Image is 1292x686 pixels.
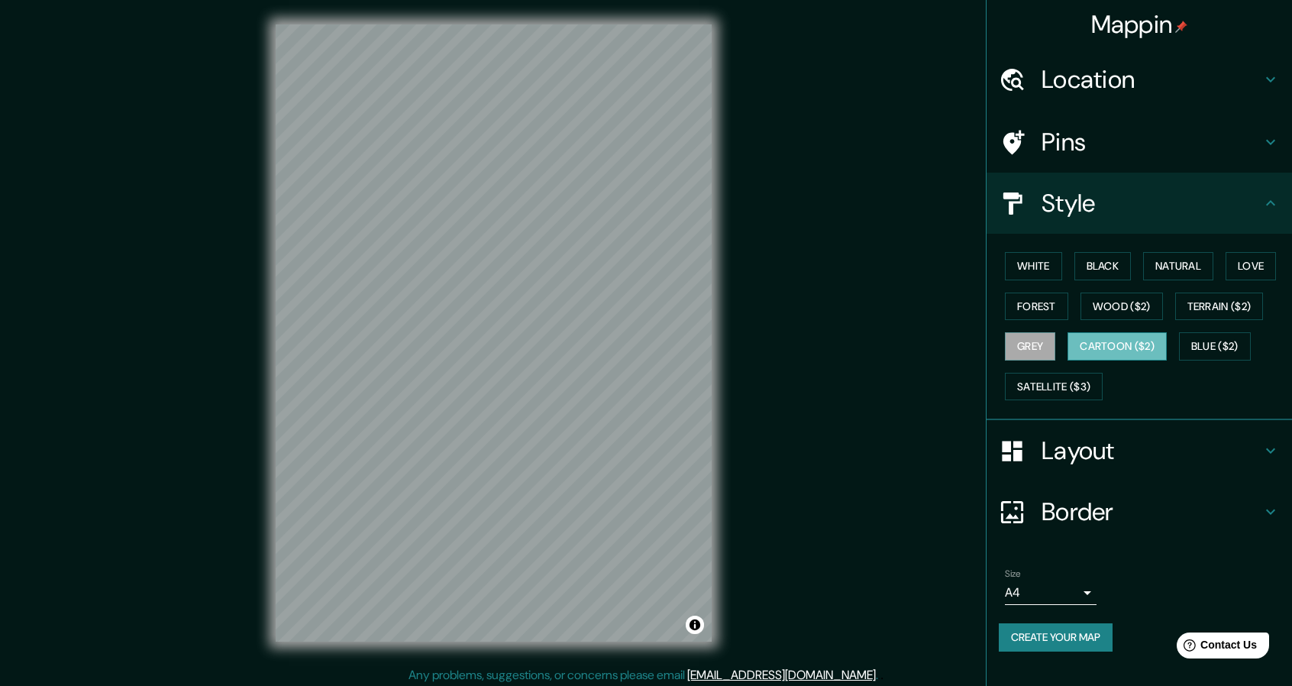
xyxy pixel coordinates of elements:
div: Location [987,49,1292,110]
button: Black [1074,252,1132,280]
button: Toggle attribution [686,616,704,634]
button: Wood ($2) [1080,293,1163,321]
h4: Style [1042,188,1261,218]
button: Love [1226,252,1276,280]
h4: Location [1042,64,1261,95]
h4: Mappin [1091,9,1188,40]
h4: Layout [1042,435,1261,466]
button: Forest [1005,293,1068,321]
div: A4 [1005,581,1097,605]
div: . [878,666,880,684]
iframe: Help widget launcher [1156,626,1275,669]
button: Grey [1005,332,1055,361]
button: Satellite ($3) [1005,373,1103,401]
h4: Border [1042,497,1261,527]
a: [EMAIL_ADDRESS][DOMAIN_NAME] [687,667,876,683]
button: Blue ($2) [1179,332,1251,361]
div: Layout [987,420,1292,481]
h4: Pins [1042,127,1261,157]
p: Any problems, suggestions, or concerns please email . [409,666,878,684]
div: . [880,666,883,684]
label: Size [1005,568,1021,581]
button: White [1005,252,1062,280]
div: Style [987,173,1292,234]
button: Natural [1143,252,1213,280]
div: Pins [987,112,1292,173]
button: Cartoon ($2) [1068,332,1167,361]
button: Create your map [999,623,1113,652]
div: Border [987,481,1292,542]
button: Terrain ($2) [1175,293,1264,321]
img: pin-icon.png [1175,21,1187,33]
canvas: Map [276,24,712,642]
